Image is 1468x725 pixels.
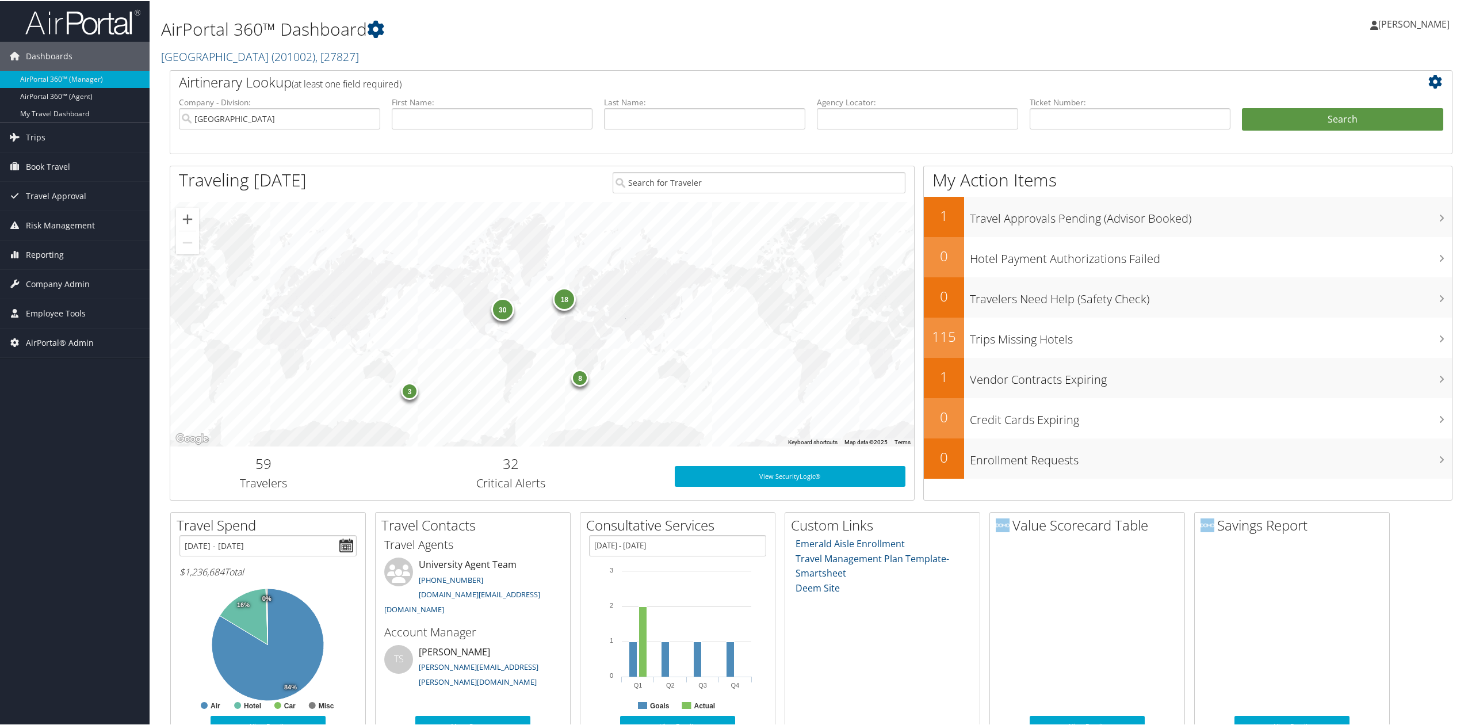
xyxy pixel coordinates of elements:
img: domo-logo.png [996,517,1010,531]
div: 30 [491,297,514,320]
text: Actual [694,701,715,709]
div: TS [384,644,413,673]
a: 1Travel Approvals Pending (Advisor Booked) [924,196,1452,236]
li: [PERSON_NAME] [379,644,567,691]
text: Q2 [666,681,675,688]
label: Last Name: [604,96,805,107]
span: $1,236,684 [179,564,224,577]
h6: Total [179,564,357,577]
a: View SecurityLogic® [675,465,905,486]
tspan: 16% [237,601,250,608]
a: [GEOGRAPHIC_DATA] [161,48,359,63]
h2: Custom Links [791,514,980,534]
div: 18 [553,287,576,310]
h2: 0 [924,406,964,426]
text: Hotel [244,701,261,709]
text: Q1 [634,681,643,688]
text: Air [211,701,220,709]
label: Ticket Number: [1030,96,1231,107]
a: [PERSON_NAME][EMAIL_ADDRESS][PERSON_NAME][DOMAIN_NAME] [419,661,538,686]
h3: Vendor Contracts Expiring [970,365,1452,387]
h2: 0 [924,447,964,466]
h2: 32 [365,453,657,472]
label: Agency Locator: [817,96,1018,107]
span: Risk Management [26,210,95,239]
h2: 59 [179,453,347,472]
span: Dashboards [26,41,72,70]
a: [DOMAIN_NAME][EMAIL_ADDRESS][DOMAIN_NAME] [384,588,540,613]
button: Keyboard shortcuts [788,437,838,445]
a: 0Hotel Payment Authorizations Failed [924,236,1452,276]
a: Terms (opens in new tab) [894,438,911,444]
h2: Travel Spend [177,514,365,534]
label: First Name: [392,96,593,107]
img: domo-logo.png [1201,517,1214,531]
h3: Travelers [179,474,347,490]
text: Q3 [698,681,707,688]
span: AirPortal® Admin [26,327,94,356]
h2: Travel Contacts [381,514,570,534]
img: Google [173,430,211,445]
a: Emerald Aisle Enrollment [796,536,905,549]
a: 0Travelers Need Help (Safety Check) [924,276,1452,316]
h2: 1 [924,366,964,386]
tspan: 84% [284,683,297,690]
tspan: 2 [610,601,613,608]
text: Goals [650,701,670,709]
span: , [ 27827 ] [315,48,359,63]
h3: Enrollment Requests [970,445,1452,467]
h3: Trips Missing Hotels [970,325,1452,346]
text: Misc [319,701,334,709]
tspan: 0 [610,671,613,678]
h3: Critical Alerts [365,474,657,490]
text: Car [284,701,296,709]
h2: Savings Report [1201,514,1389,534]
img: airportal-logo.png [25,7,140,35]
label: Company - Division: [179,96,380,107]
h3: Travel Approvals Pending (Advisor Booked) [970,204,1452,226]
input: Search for Traveler [613,171,905,192]
span: [PERSON_NAME] [1378,17,1450,29]
a: Open this area in Google Maps (opens a new window) [173,430,211,445]
a: 1Vendor Contracts Expiring [924,357,1452,397]
li: University Agent Team [379,556,567,618]
a: 0Credit Cards Expiring [924,397,1452,437]
span: Trips [26,122,45,151]
h1: AirPortal 360™ Dashboard [161,16,1028,40]
tspan: 0% [262,594,272,601]
button: Search [1242,107,1443,130]
span: ( 201002 ) [272,48,315,63]
span: Book Travel [26,151,70,180]
tspan: 1 [610,636,613,643]
h3: Credit Cards Expiring [970,405,1452,427]
h2: 115 [924,326,964,345]
text: Q4 [731,681,740,688]
span: Employee Tools [26,298,86,327]
h1: My Action Items [924,167,1452,191]
span: (at least one field required) [292,77,402,89]
a: Travel Management Plan Template- Smartsheet [796,551,949,579]
button: Zoom in [176,207,199,230]
h2: 1 [924,205,964,224]
h3: Travel Agents [384,536,561,552]
a: 0Enrollment Requests [924,437,1452,478]
h2: 0 [924,245,964,265]
h3: Travelers Need Help (Safety Check) [970,284,1452,306]
tspan: 3 [610,566,613,573]
h3: Account Manager [384,623,561,639]
h1: Traveling [DATE] [179,167,307,191]
h3: Hotel Payment Authorizations Failed [970,244,1452,266]
h2: 0 [924,285,964,305]
a: [PHONE_NUMBER] [419,574,483,584]
h2: Consultative Services [586,514,775,534]
h2: Value Scorecard Table [996,514,1184,534]
a: Deem Site [796,581,840,593]
div: 8 [572,368,589,386]
span: Reporting [26,239,64,268]
button: Zoom out [176,230,199,253]
a: [PERSON_NAME] [1370,6,1461,40]
a: 115Trips Missing Hotels [924,316,1452,357]
div: 3 [401,381,418,398]
h2: Airtinerary Lookup [179,71,1336,91]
